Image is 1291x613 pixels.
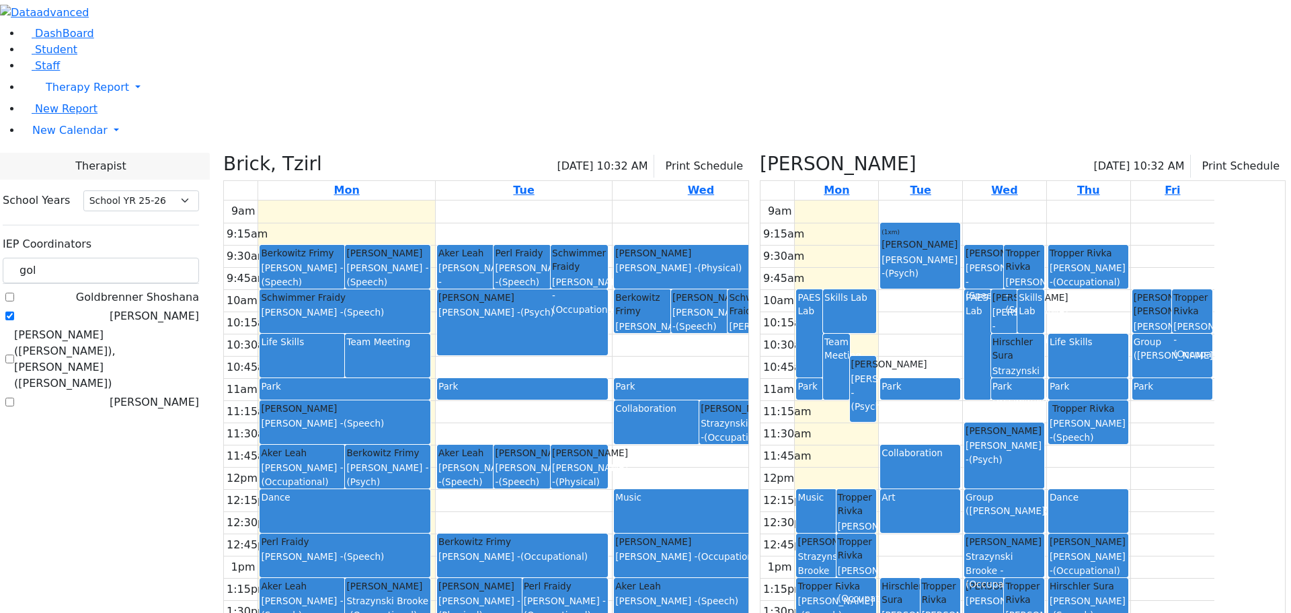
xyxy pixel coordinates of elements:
[14,327,199,392] label: [PERSON_NAME] ([PERSON_NAME]), [PERSON_NAME] ([PERSON_NAME])
[797,550,834,605] div: Strazynski Brooke -
[35,102,97,115] span: New Report
[344,551,385,562] span: (Speech)
[885,268,918,279] span: (Psych)
[261,277,302,287] span: (Speech)
[797,491,834,504] div: Music
[1050,335,1127,349] div: Life Skills
[851,401,885,412] span: (Psych)
[1050,380,1127,393] div: Park
[261,417,429,430] div: [PERSON_NAME] -
[224,248,270,264] div: 9:30am
[760,248,807,264] div: 9:30am
[3,236,91,252] label: IEP Coordinators
[224,315,278,331] div: 10:15am
[224,404,278,420] div: 11:15am
[615,594,783,608] div: [PERSON_NAME] -
[1173,320,1211,361] div: [PERSON_NAME] -
[882,380,959,393] div: Park
[797,535,834,548] div: [PERSON_NAME]
[3,192,70,209] label: School Years
[1134,291,1171,318] div: [PERSON_NAME] [PERSON_NAME]
[760,271,807,287] div: 9:45am
[1050,261,1127,289] div: [PERSON_NAME] -
[838,519,875,561] div: [PERSON_NAME] -
[331,181,362,200] a: September 15, 2025
[760,404,814,420] div: 11:15am
[22,59,60,72] a: Staff
[672,291,727,304] div: [PERSON_NAME]
[438,535,607,548] div: Berkowitz Frimy
[110,308,199,324] label: [PERSON_NAME]
[1053,565,1120,576] span: (Occupational)
[760,493,814,509] div: 12:15pm
[495,261,549,289] div: [PERSON_NAME] -
[821,181,852,200] a: September 15, 2025
[552,461,607,489] div: [PERSON_NAME] -
[552,446,607,460] div: [PERSON_NAME]
[229,203,258,219] div: 9am
[838,593,905,604] span: (Occupational)
[346,246,429,260] div: [PERSON_NAME]
[22,27,94,40] a: DashBoard
[882,229,900,236] span: (1xm)
[672,305,727,333] div: [PERSON_NAME] -
[346,261,429,289] div: [PERSON_NAME] -
[35,27,94,40] span: DashBoard
[510,181,537,200] a: September 16, 2025
[992,393,1060,404] span: (Occupational)
[1050,535,1127,548] div: [PERSON_NAME]
[615,579,783,593] div: Aker Leah
[22,74,1291,101] a: Therapy Report
[224,271,270,287] div: 9:45am
[760,293,797,309] div: 10am
[966,579,1033,589] span: (Occupational)
[851,372,875,413] div: [PERSON_NAME] -
[498,476,539,487] span: (Speech)
[438,446,493,460] div: Aker Leah
[697,262,742,273] span: (Physical)
[619,334,660,345] span: (Speech)
[22,117,1291,144] a: New Calendar
[1134,380,1211,393] div: Park
[261,579,344,593] div: Aker Leah
[261,476,328,487] span: (Occupational)
[697,551,765,562] span: (Occupational)
[760,448,814,464] div: 11:45am
[729,291,783,318] div: Schwimmer Fraidy
[760,426,814,442] div: 11:30am
[685,181,717,200] a: September 17, 2025
[224,382,260,398] div: 11am
[1074,181,1103,200] a: September 18, 2025
[344,418,385,429] span: (Speech)
[882,224,959,252] div: [PERSON_NAME]
[3,258,199,283] input: Search
[495,446,549,460] div: [PERSON_NAME]
[346,277,387,287] span: (Speech)
[261,550,429,563] div: [PERSON_NAME] -
[346,461,429,489] div: [PERSON_NAME] -
[346,446,429,460] div: Berkowitz Frimy
[760,359,814,375] div: 10:45am
[1053,432,1094,443] span: (Speech)
[615,550,783,563] div: [PERSON_NAME] -
[615,291,670,318] div: Berkowitz Frimy
[520,551,588,562] span: (Occupational)
[261,461,344,489] div: [PERSON_NAME] -
[224,581,271,598] div: 1:15pm
[224,515,278,531] div: 12:30pm
[760,470,797,486] div: 12pm
[797,291,822,318] div: PAES Lab
[838,535,875,563] div: Tropper Rivka
[907,181,933,200] a: September 16, 2025
[966,550,1043,591] div: Strazynski Brooke -
[1173,291,1211,318] div: Tropper Rivka
[438,461,493,489] div: [PERSON_NAME] -
[760,581,808,598] div: 1:15pm
[729,320,783,347] div: [PERSON_NAME] -
[261,246,344,260] div: Berkowitz Frimy
[224,359,278,375] div: 10:45am
[261,305,429,319] div: [PERSON_NAME] -
[442,476,483,487] span: (Speech)
[224,470,260,486] div: 12pm
[438,579,521,593] div: [PERSON_NAME]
